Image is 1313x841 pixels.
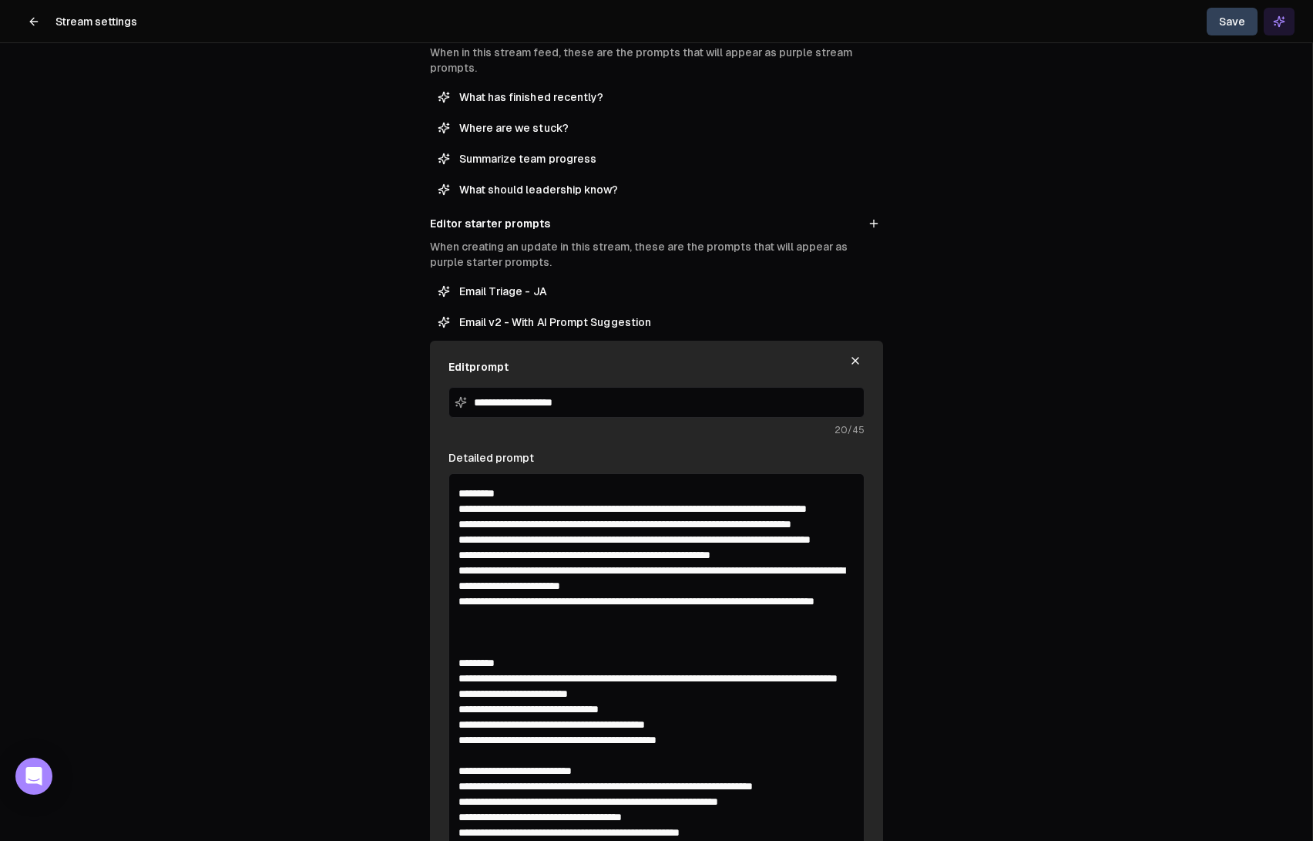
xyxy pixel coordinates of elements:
[1207,8,1258,35] button: Save
[459,315,875,330] span: Email v2 - With AI Prompt Suggestion
[430,239,883,270] p: When creating an update in this stream, these are the prompts that will appear as purple starter ...
[430,216,550,231] h3: Editor starter prompts
[459,89,875,105] span: What has finished recently?
[430,45,883,76] p: When in this stream feed, these are the prompts that will appear as purple stream prompts.
[430,279,883,304] button: Email Triage - JA
[55,14,137,29] h1: Stream settings
[15,758,52,795] div: Open Intercom Messenger
[459,284,875,299] span: Email Triage - JA
[448,452,534,464] label: Detailed prompt
[430,310,883,335] button: Email v2 - With AI Prompt Suggestion
[834,425,848,436] span: 20
[459,182,875,197] span: What should leadership know?
[430,146,883,171] button: Summarize team progress
[430,116,883,140] button: Where are we stuck?
[448,359,509,375] h4: Edit prompt
[459,151,875,167] span: Summarize team progress
[448,424,865,436] p: /45
[430,85,883,109] button: What has finished recently?
[459,120,875,136] span: Where are we stuck?
[430,177,883,202] button: What should leadership know?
